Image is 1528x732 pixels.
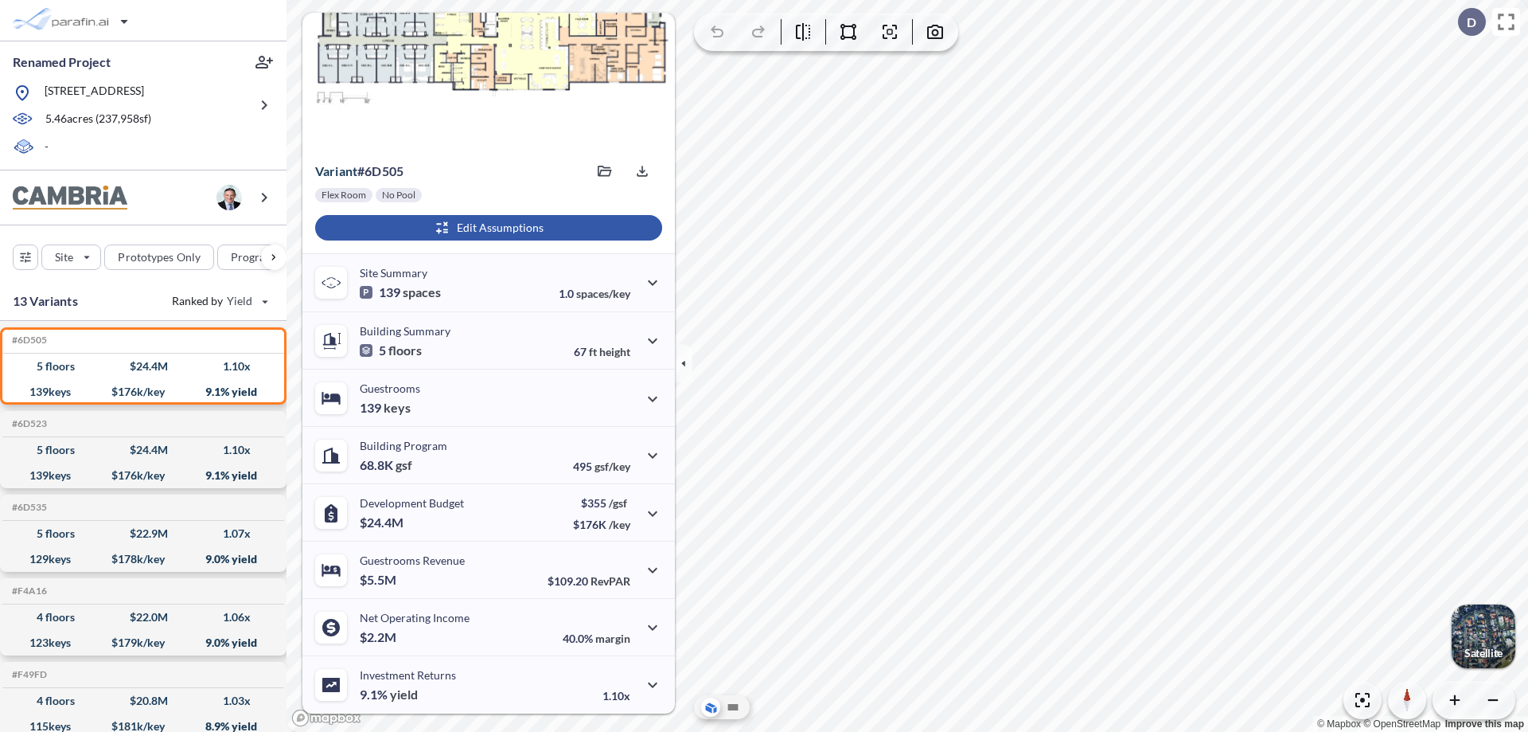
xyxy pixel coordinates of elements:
[216,185,242,210] img: user logo
[609,518,630,531] span: /key
[388,343,422,358] span: floors
[390,687,418,703] span: yield
[602,689,630,703] p: 1.10x
[45,111,151,128] p: 5.46 acres ( 237,958 sf)
[118,249,201,265] p: Prototypes Only
[396,457,412,473] span: gsf
[55,249,73,265] p: Site
[559,287,630,300] p: 1.0
[360,457,412,473] p: 68.8K
[360,324,450,338] p: Building Summary
[217,245,303,270] button: Program
[9,669,47,680] h5: Click to copy the code
[360,629,399,645] p: $2.2M
[9,585,47,597] h5: Click to copy the code
[104,245,214,270] button: Prototypes Only
[360,400,411,416] p: 139
[360,572,399,588] p: $5.5M
[573,496,630,510] p: $355
[360,496,464,510] p: Development Budget
[13,186,127,210] img: BrandImage
[360,439,447,452] p: Building Program
[322,189,366,202] p: Flex Room
[576,287,630,300] span: spaces/key
[599,345,630,358] span: height
[723,698,743,717] button: Site Plan
[573,518,630,531] p: $176K
[384,400,411,416] span: keys
[573,460,630,473] p: 495
[360,668,456,682] p: Investment Returns
[701,698,720,717] button: Aerial View
[315,163,403,179] p: # 6d505
[1464,647,1503,660] p: Satellite
[159,288,279,314] button: Ranked by Yield
[9,502,47,513] h5: Click to copy the code
[41,245,101,270] button: Site
[1467,15,1476,29] p: D
[1317,718,1361,730] a: Mapbox
[315,163,357,178] span: Variant
[360,687,418,703] p: 9.1%
[1452,605,1515,668] img: Switcher Image
[231,249,275,265] p: Program
[595,632,630,645] span: margin
[315,215,662,241] button: Edit Assumptions
[589,345,597,358] span: ft
[609,496,627,510] span: /gsf
[360,343,422,358] p: 5
[360,554,465,567] p: Guestrooms Revenue
[13,53,111,71] p: Renamed Project
[403,284,441,300] span: spaces
[360,515,406,530] p: $24.4M
[382,189,415,202] p: No Pool
[360,382,420,395] p: Guestrooms
[13,292,78,311] p: 13 Variants
[360,266,427,280] p: Site Summary
[360,611,470,624] p: Net Operating Income
[1363,718,1440,730] a: OpenStreetMap
[291,709,361,727] a: Mapbox homepage
[1445,718,1524,730] a: Improve this map
[574,345,630,358] p: 67
[9,335,47,346] h5: Click to copy the code
[45,139,49,157] p: -
[591,574,630,588] span: RevPAR
[563,632,630,645] p: 40.0%
[360,284,441,300] p: 139
[594,460,630,473] span: gsf/key
[548,574,630,588] p: $109.20
[45,83,144,103] p: [STREET_ADDRESS]
[9,418,47,429] h5: Click to copy the code
[227,293,253,309] span: Yield
[1452,605,1515,668] button: Switcher ImageSatellite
